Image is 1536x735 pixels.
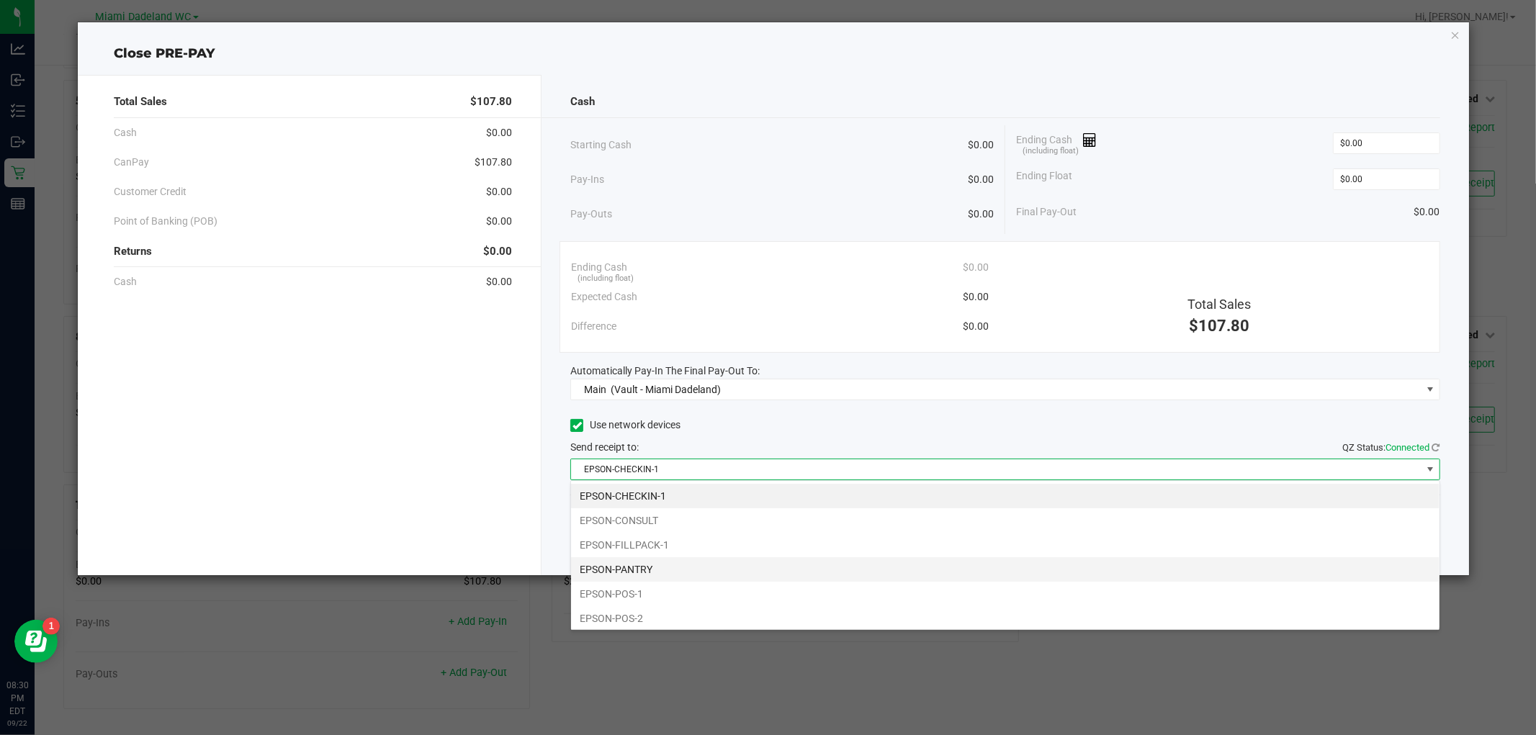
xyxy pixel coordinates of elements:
span: Automatically Pay-In The Final Pay-Out To: [570,365,760,376]
span: Send receipt to: [570,441,639,453]
li: EPSON-CONSULT [571,508,1440,533]
span: $0.00 [963,319,989,334]
span: Point of Banking (POB) [114,214,217,229]
span: $0.00 [486,214,512,229]
span: Total Sales [1187,297,1251,312]
span: $0.00 [486,274,512,289]
span: Ending Cash [571,260,627,275]
span: $107.80 [470,94,512,110]
span: Starting Cash [570,137,632,153]
span: Ending Cash [1016,132,1097,154]
span: (including float) [1023,145,1079,158]
span: $0.00 [963,260,989,275]
span: $0.00 [486,125,512,140]
iframe: Resource center [14,620,58,663]
span: Cash [570,94,595,110]
li: EPSON-POS-2 [571,606,1440,631]
span: $107.80 [475,155,512,170]
li: EPSON-POS-1 [571,582,1440,606]
span: Cash [114,274,137,289]
span: Ending Float [1016,168,1072,190]
span: $0.00 [963,289,989,305]
span: $0.00 [1414,204,1440,220]
div: Close PRE-PAY [78,44,1468,63]
span: Customer Credit [114,184,187,199]
span: Difference [571,319,616,334]
span: Final Pay-Out [1016,204,1077,220]
span: Total Sales [114,94,167,110]
span: (including float) [578,273,634,285]
span: Pay-Outs [570,207,612,222]
li: EPSON-PANTRY [571,557,1440,582]
span: Expected Cash [571,289,637,305]
span: Main [584,384,606,395]
span: $0.00 [968,172,994,187]
div: Returns [114,236,512,267]
span: $107.80 [1189,317,1249,335]
span: $0.00 [968,137,994,153]
span: Cash [114,125,137,140]
span: QZ Status: [1343,442,1440,453]
li: EPSON-CHECKIN-1 [571,484,1440,508]
span: Pay-Ins [570,172,604,187]
li: EPSON-FILLPACK-1 [571,533,1440,557]
span: $0.00 [483,243,512,260]
iframe: Resource center unread badge [42,618,60,635]
span: $0.00 [486,184,512,199]
span: EPSON-CHECKIN-1 [571,459,1421,479]
span: Connected [1386,442,1430,453]
span: $0.00 [968,207,994,222]
span: CanPay [114,155,149,170]
span: (Vault - Miami Dadeland) [611,384,721,395]
label: Use network devices [570,418,681,433]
